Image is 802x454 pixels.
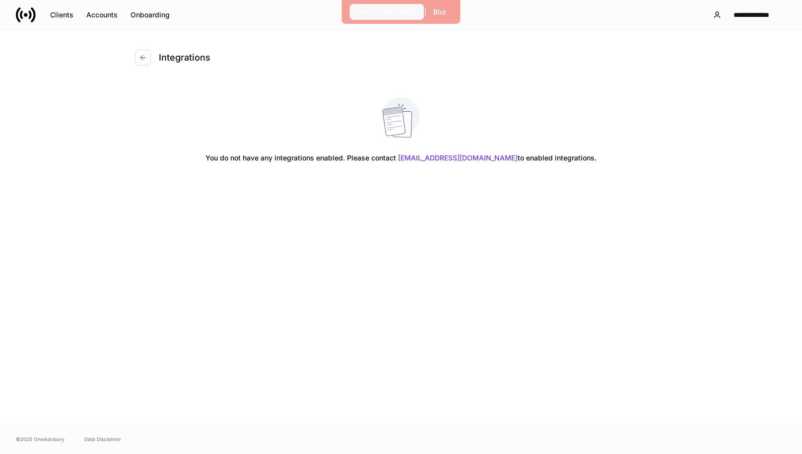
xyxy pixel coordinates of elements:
h5: You do not have any integrations enabled. Please contact to enabled integrations. [205,149,597,167]
button: Exit Impersonation [350,4,424,20]
a: [EMAIL_ADDRESS][DOMAIN_NAME] [398,153,518,162]
div: Onboarding [131,10,170,20]
div: Accounts [86,10,118,20]
div: Blur [433,7,446,17]
button: Accounts [80,7,124,23]
h4: Integrations [159,52,210,64]
div: Clients [50,10,73,20]
a: Data Disclaimer [84,435,121,443]
button: Clients [44,7,80,23]
div: Exit Impersonation [356,7,418,17]
span: © 2025 OneAdvisory [16,435,65,443]
button: Blur [427,4,453,20]
button: Onboarding [124,7,176,23]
